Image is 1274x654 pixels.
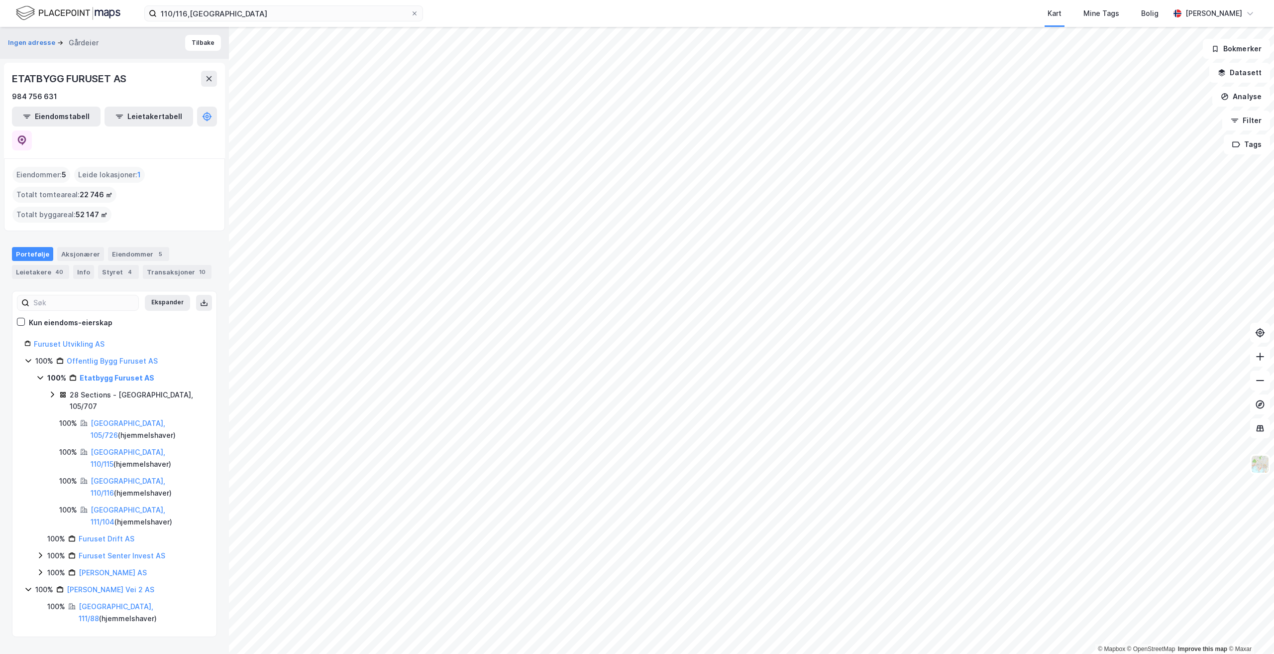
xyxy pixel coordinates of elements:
[1224,606,1274,654] iframe: Chat Widget
[1141,7,1159,19] div: Bolig
[1212,87,1270,107] button: Analyse
[47,567,65,579] div: 100%
[74,167,145,183] div: Leide lokasjoner :
[47,533,65,545] div: 100%
[12,265,69,279] div: Leietakere
[12,107,101,127] button: Eiendomstabell
[16,4,120,22] img: logo.f888ab2527a4732fd821a326f86c7f29.svg
[105,107,193,127] button: Leietakertabell
[91,504,205,528] div: ( hjemmelshaver )
[185,35,221,51] button: Tilbake
[59,417,77,429] div: 100%
[197,267,208,277] div: 10
[79,551,165,560] a: Furuset Senter Invest AS
[1203,39,1270,59] button: Bokmerker
[1222,111,1270,131] button: Filter
[1048,7,1062,19] div: Kart
[34,340,105,348] a: Furuset Utvikling AS
[35,584,53,596] div: 100%
[91,446,205,470] div: ( hjemmelshaver )
[76,209,107,221] span: 52 147 ㎡
[29,295,138,310] input: Søk
[12,91,57,103] div: 984 756 631
[12,71,128,87] div: ETATBYGG FURUSET AS
[91,448,165,468] a: [GEOGRAPHIC_DATA], 110/115
[62,169,66,181] span: 5
[59,504,77,516] div: 100%
[91,475,205,499] div: ( hjemmelshaver )
[143,265,212,279] div: Transaksjoner
[91,477,165,497] a: [GEOGRAPHIC_DATA], 110/116
[67,357,158,365] a: Offentlig Bygg Furuset AS
[69,37,99,49] div: Gårdeier
[53,267,65,277] div: 40
[108,247,169,261] div: Eiendommer
[57,247,104,261] div: Aksjonærer
[1098,646,1125,653] a: Mapbox
[1251,455,1270,474] img: Z
[47,601,65,613] div: 100%
[1224,606,1274,654] div: Kontrollprogram for chat
[79,534,134,543] a: Furuset Drift AS
[35,355,53,367] div: 100%
[67,585,154,594] a: [PERSON_NAME] Vei 2 AS
[1185,7,1242,19] div: [PERSON_NAME]
[91,417,205,441] div: ( hjemmelshaver )
[91,419,165,439] a: [GEOGRAPHIC_DATA], 105/726
[137,169,141,181] span: 1
[79,568,147,577] a: [PERSON_NAME] AS
[70,389,205,413] div: 28 Sections - [GEOGRAPHIC_DATA], 105/707
[80,374,154,382] a: Etatbygg Furuset AS
[12,207,111,223] div: Totalt byggareal :
[79,602,153,623] a: [GEOGRAPHIC_DATA], 111/88
[12,187,116,203] div: Totalt tomteareal :
[80,189,112,201] span: 22 746 ㎡
[1127,646,1175,653] a: OpenStreetMap
[1209,63,1270,83] button: Datasett
[79,601,205,625] div: ( hjemmelshaver )
[155,249,165,259] div: 5
[1178,646,1227,653] a: Improve this map
[73,265,94,279] div: Info
[8,38,57,48] button: Ingen adresse
[1224,134,1270,154] button: Tags
[59,475,77,487] div: 100%
[12,247,53,261] div: Portefølje
[1083,7,1119,19] div: Mine Tags
[98,265,139,279] div: Styret
[59,446,77,458] div: 100%
[91,506,165,526] a: [GEOGRAPHIC_DATA], 111/104
[145,295,190,311] button: Ekspander
[47,372,66,384] div: 100%
[12,167,70,183] div: Eiendommer :
[125,267,135,277] div: 4
[29,317,112,329] div: Kun eiendoms-eierskap
[157,6,411,21] input: Søk på adresse, matrikkel, gårdeiere, leietakere eller personer
[47,550,65,562] div: 100%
